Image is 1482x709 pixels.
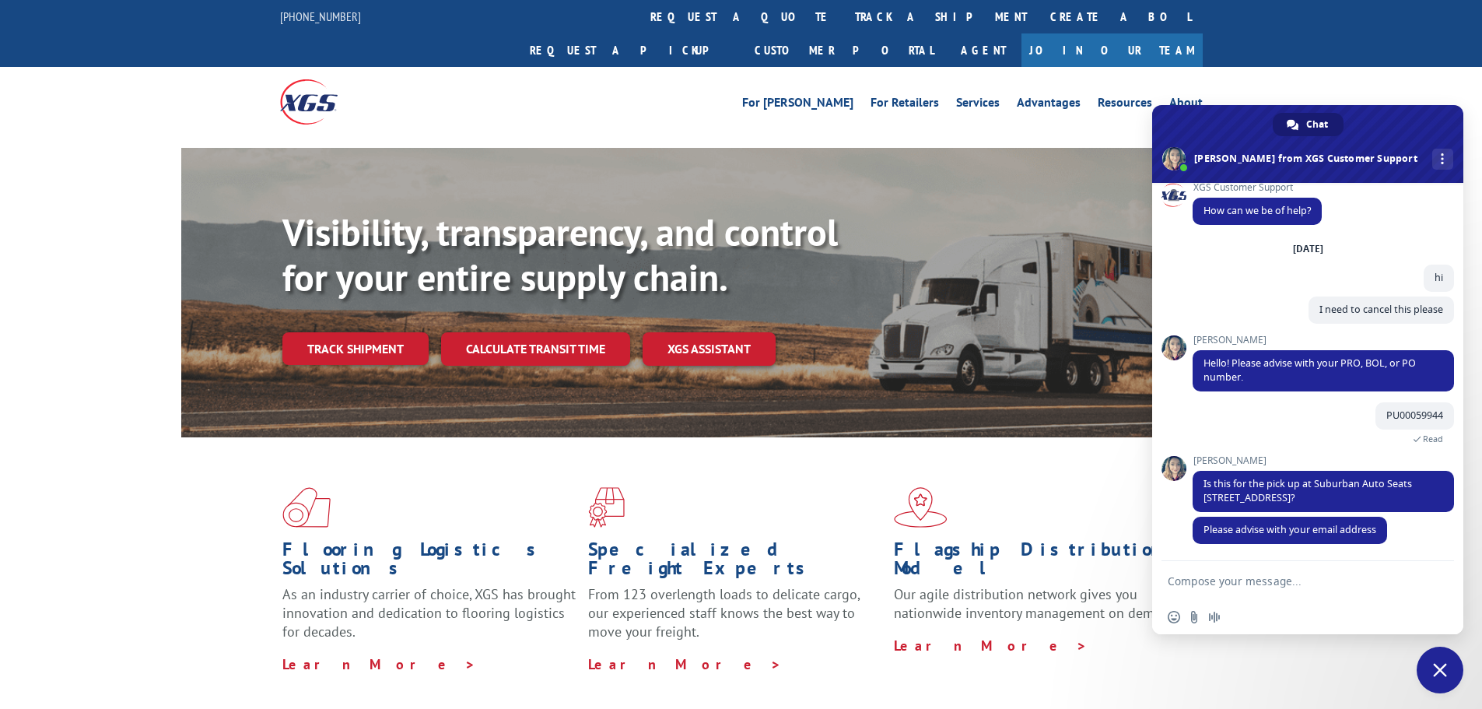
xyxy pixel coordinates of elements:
span: Audio message [1208,611,1221,623]
textarea: Compose your message... [1168,561,1417,600]
a: Calculate transit time [441,332,630,366]
span: How can we be of help? [1203,204,1311,217]
span: [PERSON_NAME] [1193,335,1454,346]
span: hi [1435,271,1443,284]
span: Is this for the pick up at Suburban Auto Seats [STREET_ADDRESS]? [1203,477,1412,504]
span: Read [1423,433,1443,444]
h1: Specialized Freight Experts [588,540,882,585]
a: Agent [945,33,1021,67]
a: Customer Portal [743,33,945,67]
a: Services [956,97,1000,114]
a: Join Our Team [1021,33,1203,67]
span: [PERSON_NAME] [1193,455,1454,466]
span: As an industry carrier of choice, XGS has brought innovation and dedication to flooring logistics... [282,585,576,641]
span: Send a file [1188,611,1200,623]
a: Chat [1273,113,1344,136]
a: Request a pickup [518,33,743,67]
a: Close chat [1417,647,1463,693]
span: Our agile distribution network gives you nationwide inventory management on demand. [894,585,1180,622]
a: For Retailers [871,97,939,114]
span: XGS Customer Support [1193,182,1322,193]
span: Insert an emoji [1168,611,1180,623]
a: Learn More > [282,655,476,673]
a: Track shipment [282,332,429,365]
a: Advantages [1017,97,1081,114]
a: XGS ASSISTANT [643,332,776,366]
span: Please advise with your email address [1203,523,1376,536]
p: From 123 overlength loads to delicate cargo, our experienced staff knows the best way to move you... [588,585,882,655]
h1: Flagship Distribution Model [894,540,1188,585]
a: [PHONE_NUMBER] [280,9,361,24]
a: About [1169,97,1203,114]
img: xgs-icon-flagship-distribution-model-red [894,487,948,528]
a: Learn More > [588,655,782,673]
span: I need to cancel this please [1319,303,1443,316]
a: Resources [1098,97,1152,114]
img: xgs-icon-total-supply-chain-intelligence-red [282,487,331,528]
img: xgs-icon-focused-on-flooring-red [588,487,625,528]
h1: Flooring Logistics Solutions [282,540,576,585]
a: For [PERSON_NAME] [742,97,853,114]
span: Chat [1306,113,1328,136]
span: PU00059944 [1386,409,1443,422]
a: Learn More > [894,637,1088,655]
div: [DATE] [1293,244,1323,254]
b: Visibility, transparency, and control for your entire supply chain. [282,208,838,301]
span: Hello! Please advise with your PRO, BOL, or PO number. [1203,356,1416,384]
